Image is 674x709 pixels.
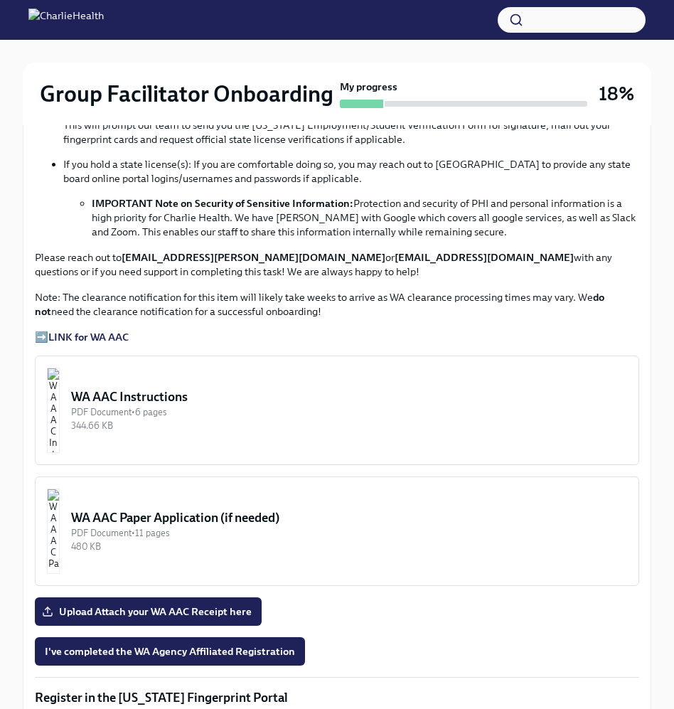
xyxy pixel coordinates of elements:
[40,80,333,108] h2: Group Facilitator Onboarding
[71,419,627,432] div: 344.66 KB
[35,597,262,626] label: Upload Attach your WA AAC Receipt here
[47,368,60,453] img: WA AAC Instructions
[35,356,639,465] button: WA AAC InstructionsPDF Document•6 pages344.66 KB
[35,250,639,279] p: Please reach out to or with any questions or if you need support in completing this task! We are ...
[35,291,604,318] strong: do not
[47,489,60,574] img: WA AAC Paper Application (if needed)
[28,9,104,31] img: CharlieHealth
[71,540,627,553] div: 480 KB
[45,644,295,659] span: I've completed the WA Agency Affiliated Registration
[45,604,252,619] span: Upload Attach your WA AAC Receipt here
[71,388,627,405] div: WA AAC Instructions
[35,330,639,344] p: ➡️
[35,689,639,706] p: Register in the [US_STATE] Fingerprint Portal
[35,290,639,319] p: Note: The clearance notification for this item will likely take weeks to arrive as WA clearance p...
[71,405,627,419] div: PDF Document • 6 pages
[63,157,639,186] p: If you hold a state license(s): If you are comfortable doing so, you may reach out to [GEOGRAPHIC...
[71,526,627,540] div: PDF Document • 11 pages
[71,509,627,526] div: WA AAC Paper Application (if needed)
[92,196,639,239] li: Protection and security of PHI and personal information is a high priority for Charlie Health. We...
[340,80,397,94] strong: My progress
[395,251,574,264] strong: [EMAIL_ADDRESS][DOMAIN_NAME]
[48,331,129,343] a: LINK for WA AAC
[35,637,305,666] button: I've completed the WA Agency Affiliated Registration
[122,251,385,264] strong: [EMAIL_ADDRESS][PERSON_NAME][DOMAIN_NAME]
[92,197,353,210] strong: IMPORTANT Note on Security of Sensitive Information:
[35,476,639,586] button: WA AAC Paper Application (if needed)PDF Document•11 pages480 KB
[599,81,634,107] h3: 18%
